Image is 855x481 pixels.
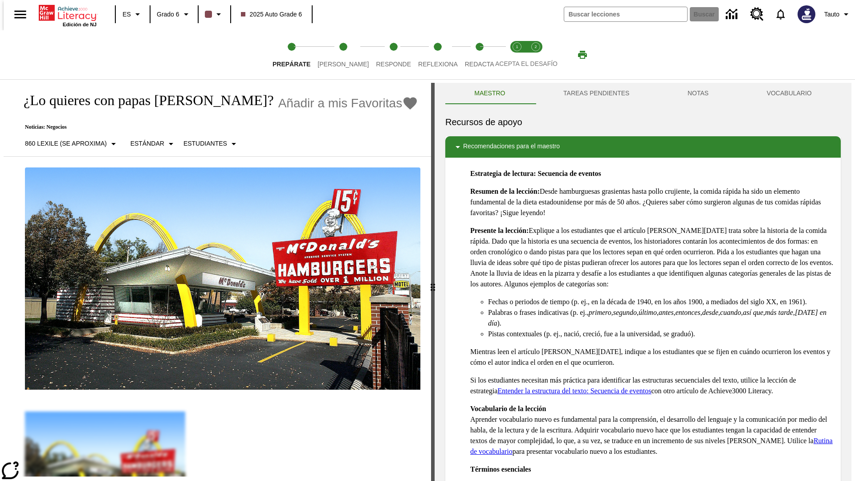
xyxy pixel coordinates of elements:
p: Desde hamburguesas grasientas hasta pollo crujiente, la comida rápida ha sido un elemento fundame... [470,186,834,218]
button: Responde step 3 of 5 [369,30,418,79]
input: Buscar campo [564,7,687,21]
div: Instructional Panel Tabs [445,83,841,104]
button: Maestro [445,83,534,104]
button: Seleccionar estudiante [180,136,243,152]
button: Añadir a mis Favoritas - ¿Lo quieres con papas fritas? [278,95,419,111]
div: reading [4,83,431,477]
span: Reflexiona [418,61,458,68]
em: último [639,309,657,316]
em: más tarde [765,309,793,316]
a: Entender la estructura del texto: Secuencia de eventos [497,387,651,395]
h1: ¿Lo quieres con papas [PERSON_NAME]? [14,92,274,109]
p: Mientras leen el artículo [PERSON_NAME][DATE], indique a los estudiantes que se fijen en cuándo o... [470,346,834,368]
p: Recomendaciones para el maestro [463,142,560,152]
text: 2 [534,45,537,49]
p: Si los estudiantes necesitan más práctica para identificar las estructuras secuenciales del texto... [470,375,834,396]
a: Notificaciones [769,3,792,26]
span: Edición de NJ [63,22,97,27]
button: Lenguaje: ES, Selecciona un idioma [118,6,147,22]
em: desde [702,309,718,316]
p: 860 Lexile (Se aproxima) [25,139,107,148]
p: Aprender vocabulario nuevo es fundamental para la comprensión, el desarrollo del lenguaje y la co... [470,404,834,457]
em: segundo [613,309,637,316]
strong: Vocabulario de la lección [470,405,546,412]
img: Avatar [798,5,815,23]
strong: Estrategia de lectura: Secuencia de eventos [470,170,601,177]
span: Responde [376,61,411,68]
div: activity [435,83,851,481]
span: Redacta [465,61,494,68]
button: TAREAS PENDIENTES [534,83,659,104]
p: Noticias: Negocios [14,124,418,130]
li: Fechas o periodos de tiempo (p. ej., en la década de 1940, en los años 1900, a mediados del siglo... [488,297,834,307]
em: antes [659,309,674,316]
strong: Resumen de la lección: [470,188,540,195]
em: así que [743,309,763,316]
span: Añadir a mis Favoritas [278,96,403,110]
div: Portada [39,3,97,27]
li: Pistas contextuales (p. ej., nació, creció, fue a la universidad, se graduó). [488,329,834,339]
button: Perfil/Configuración [821,6,855,22]
a: Centro de información [721,2,745,27]
span: ES [122,10,131,19]
button: Prepárate step 1 of 5 [265,30,318,79]
li: Palabras o frases indicativas (p. ej., , , , , , , , , , ). [488,307,834,329]
em: cuando [720,309,741,316]
p: Estándar [130,139,164,148]
strong: Términos esenciales [470,465,531,473]
strong: Presente la lección: [470,227,529,234]
div: Pulsa la tecla de intro o la barra espaciadora y luego presiona las flechas de derecha e izquierd... [431,83,435,481]
button: Abrir el menú lateral [7,1,33,28]
button: NOTAS [659,83,738,104]
span: Prepárate [273,61,310,68]
button: Grado: Grado 6, Elige un grado [153,6,195,22]
button: Acepta el desafío lee step 1 of 2 [504,30,530,79]
button: Seleccione Lexile, 860 Lexile (Se aproxima) [21,136,122,152]
button: Acepta el desafío contesta step 2 of 2 [523,30,549,79]
em: primero [589,309,611,316]
button: Tipo de apoyo, Estándar [127,136,180,152]
span: [PERSON_NAME] [318,61,369,68]
button: Redacta step 5 of 5 [458,30,501,79]
text: 1 [516,45,518,49]
button: Imprimir [568,47,597,63]
span: Grado 6 [157,10,179,19]
em: entonces [676,309,700,316]
button: Escoja un nuevo avatar [792,3,821,26]
span: Tauto [824,10,839,19]
span: 2025 Auto Grade 6 [241,10,302,19]
a: Centro de recursos, Se abrirá en una pestaña nueva. [745,2,769,26]
span: ACEPTA EL DESAFÍO [495,60,558,67]
div: Recomendaciones para el maestro [445,136,841,158]
button: VOCABULARIO [737,83,841,104]
h6: Recursos de apoyo [445,115,841,129]
button: Reflexiona step 4 of 5 [411,30,465,79]
p: Explique a los estudiantes que el artículo [PERSON_NAME][DATE] trata sobre la historia de la comi... [470,225,834,289]
img: Uno de los primeros locales de McDonald's, con el icónico letrero rojo y los arcos amarillos. [25,167,420,390]
button: Lee step 2 of 5 [310,30,376,79]
p: Estudiantes [183,139,227,148]
button: El color de la clase es café oscuro. Cambiar el color de la clase. [201,6,228,22]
